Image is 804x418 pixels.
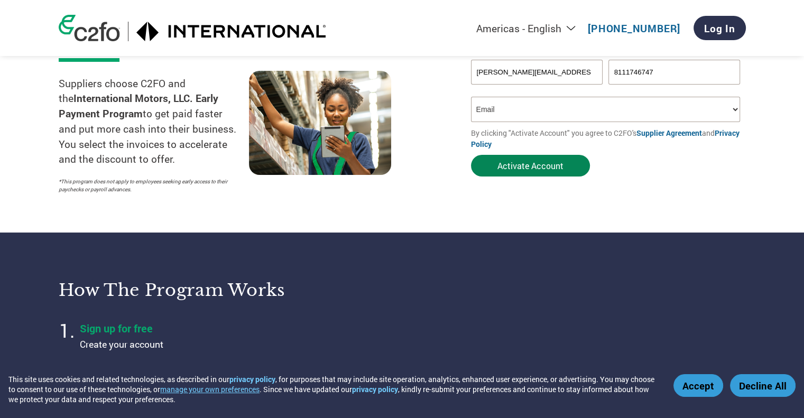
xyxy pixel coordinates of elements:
[608,86,741,92] div: Inavlid Phone Number
[59,178,238,193] p: *This program does not apply to employees seeking early access to their paychecks or payroll adva...
[80,321,344,335] h4: Sign up for free
[471,60,603,85] input: Invalid Email format
[471,127,746,150] p: By clicking "Activate Account" you agree to C2FO's and
[80,338,344,351] p: Create your account
[673,374,723,397] button: Accept
[636,128,702,138] a: Supplier Agreement
[160,384,260,394] button: manage your own preferences
[588,22,680,35] a: [PHONE_NUMBER]
[59,91,218,120] strong: International Motors, LLC. Early Payment Program
[59,280,389,301] h3: How the program works
[59,76,249,168] p: Suppliers choose C2FO and the to get paid faster and put more cash into their business. You selec...
[694,16,746,40] a: Log In
[136,22,327,41] img: International Motors, LLC.
[471,155,590,177] button: Activate Account
[730,374,796,397] button: Decline All
[8,374,658,404] div: This site uses cookies and related technologies, as described in our , for purposes that may incl...
[471,86,603,92] div: Inavlid Email Address
[608,60,741,85] input: Phone*
[471,128,740,149] a: Privacy Policy
[249,71,391,175] img: supply chain worker
[352,384,398,394] a: privacy policy
[59,15,120,41] img: c2fo logo
[229,374,275,384] a: privacy policy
